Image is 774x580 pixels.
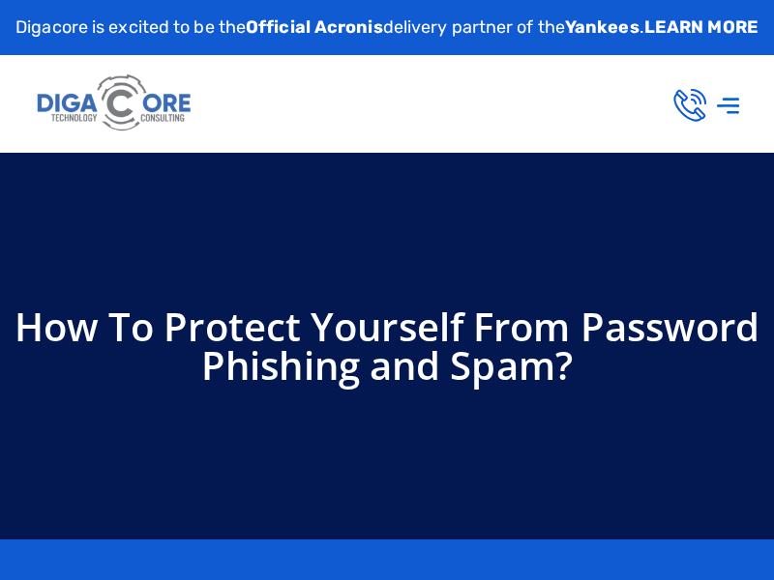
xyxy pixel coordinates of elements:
[246,16,383,38] strong: Official Acronis
[33,69,196,137] img: Digacore logo 1
[706,78,750,130] div: Menu Toggle
[10,307,764,385] h1: How To Protect Yourself From Password Phishing and Spam?
[15,14,759,41] p: Digacore is excited to be the delivery partner of the .
[644,16,759,38] a: LEARN MORE
[565,16,640,38] strong: Yankees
